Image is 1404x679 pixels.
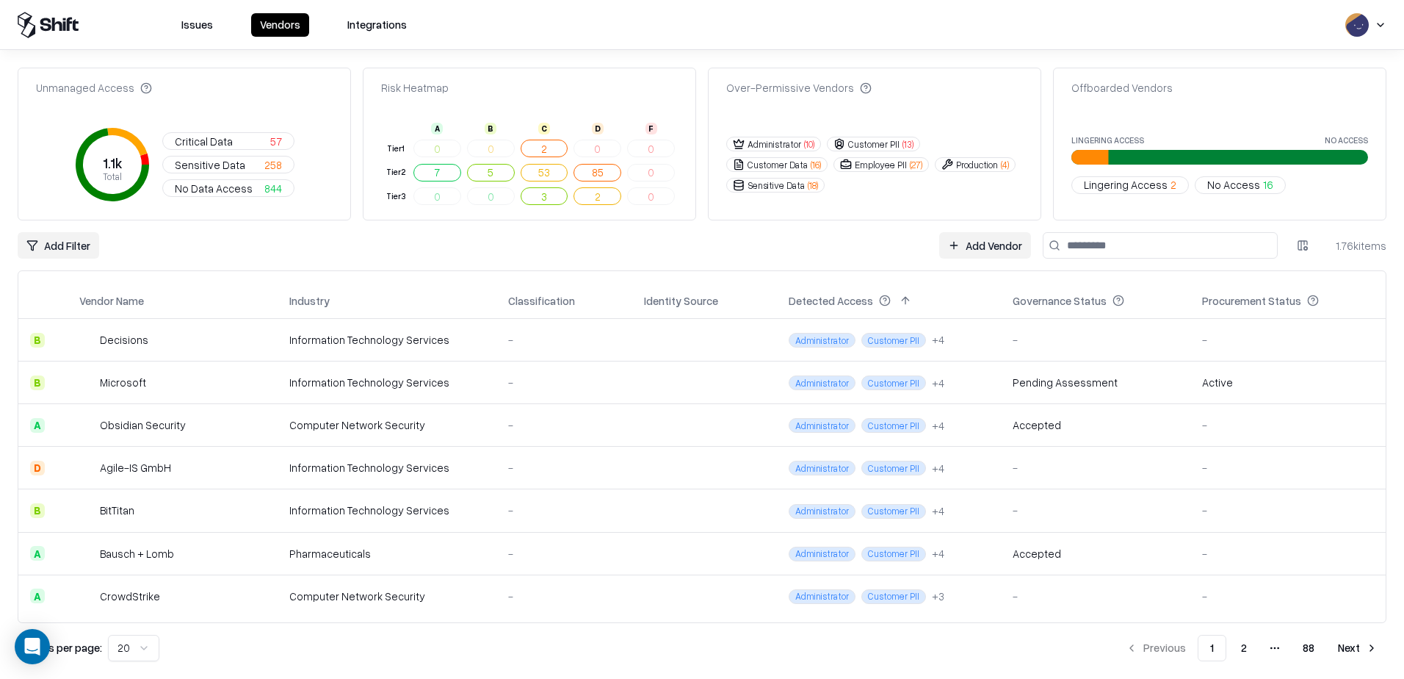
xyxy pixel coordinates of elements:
[1013,375,1118,390] div: Pending Assessment
[726,178,825,193] button: Sensitive Data(18)
[79,589,94,603] img: CrowdStrike
[1170,177,1176,193] span: 2
[861,547,926,561] span: Customer PII
[645,123,657,134] div: F
[175,181,253,196] span: No Data Access
[79,503,94,518] img: BitTitan
[431,123,443,134] div: A
[162,179,294,197] button: No Data Access844
[1202,460,1374,475] div: -
[79,293,144,309] div: Vendor Name
[36,80,152,96] div: Unmanaged Access
[1202,293,1301,309] div: Procurement Status
[289,375,485,390] div: Information Technology Services
[79,333,94,348] img: Decisions
[1202,417,1374,433] div: -
[79,546,94,561] img: Bausch + Lomb
[30,376,45,390] div: B
[644,501,659,516] img: entra.microsoft.com
[644,545,659,559] img: entra.microsoft.com
[1263,177,1273,193] span: 16
[289,589,485,604] div: Computer Network Security
[644,331,659,345] img: entra.microsoft.com
[100,460,171,475] div: Agile-IS GmbH
[1202,546,1374,561] div: -
[804,138,814,151] span: ( 10 )
[485,123,496,134] div: B
[381,80,449,96] div: Risk Heatmap
[18,232,99,259] button: Add Filter
[79,376,94,390] img: Microsoft
[861,589,926,604] span: Customer PII
[1329,635,1386,661] button: Next
[644,293,718,309] div: Identity Source
[162,132,294,150] button: Critical Data57
[30,333,45,348] div: B
[827,137,920,151] button: Customer PII(13)
[289,332,485,348] div: Information Technology Services
[384,166,408,179] div: Tier 2
[289,460,485,475] div: Information Technology Services
[726,137,821,151] button: Administrator(10)
[932,376,944,391] div: + 4
[861,333,926,348] span: Customer PII
[1013,460,1179,475] div: -
[103,170,122,182] tspan: Total
[1202,589,1374,604] div: -
[270,134,282,149] span: 57
[932,589,944,604] button: +3
[1013,503,1179,518] div: -
[1117,635,1386,661] nav: pagination
[861,461,926,475] span: Customer PII
[726,157,828,172] button: Customer Data(16)
[932,418,944,434] div: + 4
[1013,589,1179,604] div: -
[1198,635,1226,661] button: 1
[467,164,515,182] button: 5
[811,159,821,171] span: ( 16 )
[508,375,620,390] div: -
[1195,176,1286,194] button: No Access16
[932,418,944,434] button: +4
[521,187,568,205] button: 3
[413,164,461,182] button: 7
[100,375,146,390] div: Microsoft
[932,503,944,519] div: + 4
[665,545,679,559] img: microsoft365.com
[384,143,408,155] div: Tier 1
[289,546,485,561] div: Pharmaceuticals
[30,418,45,433] div: A
[665,373,679,388] img: microsoft365.com
[538,123,550,134] div: C
[100,546,174,561] div: Bausch + Lomb
[1071,136,1144,144] label: Lingering Access
[508,589,620,604] div: -
[1207,177,1260,193] span: No Access
[521,140,568,157] button: 2
[644,587,659,602] img: entra.microsoft.com
[30,589,45,603] div: A
[861,504,926,519] span: Customer PII
[339,13,416,37] button: Integrations
[264,157,282,173] span: 258
[1202,503,1374,518] div: -
[789,504,855,519] span: Administrator
[932,332,944,348] div: + 4
[939,232,1031,259] a: Add Vendor
[1229,635,1259,661] button: 2
[508,332,620,348] div: -
[30,461,45,475] div: D
[592,123,604,134] div: D
[644,416,659,431] img: entra.microsoft.com
[508,460,620,475] div: -
[910,159,922,171] span: ( 27 )
[103,155,123,171] tspan: 1.1k
[1084,177,1168,193] span: Lingering Access
[15,629,50,664] div: Open Intercom Messenger
[932,589,944,604] div: + 3
[935,157,1016,172] button: Production(4)
[289,503,485,518] div: Information Technology Services
[18,640,102,655] p: Results per page:
[1013,546,1061,561] div: Accepted
[726,80,872,96] div: Over-Permissive Vendors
